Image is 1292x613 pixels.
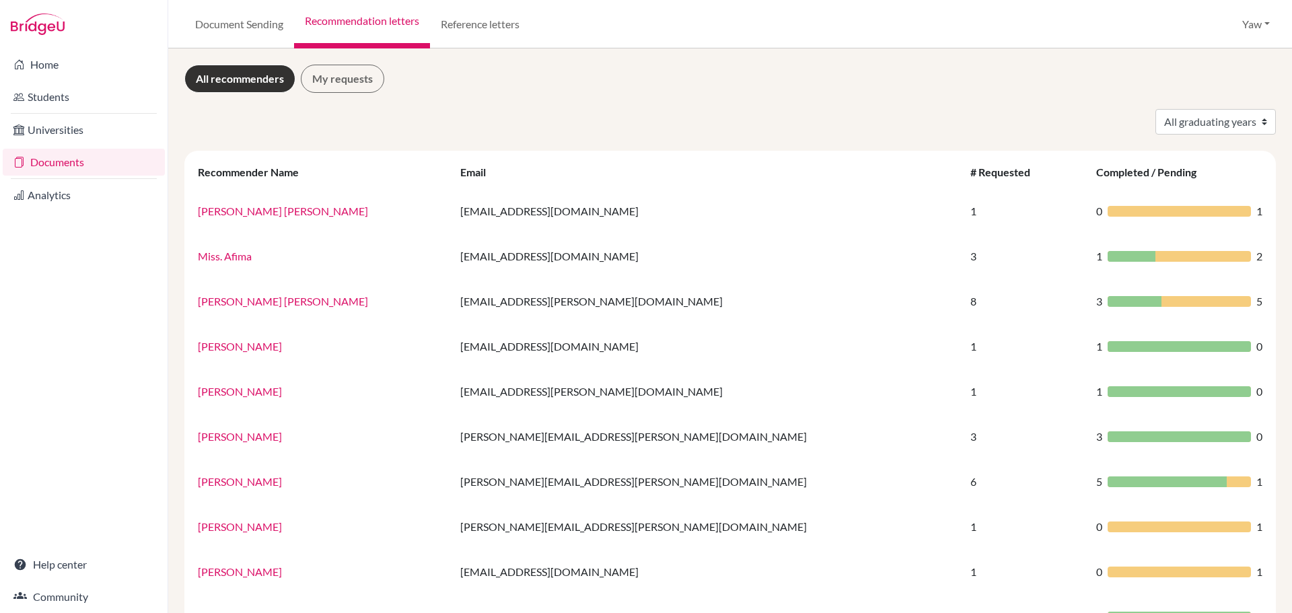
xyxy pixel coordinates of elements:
span: 0 [1096,519,1102,535]
span: 1 [1256,203,1262,219]
span: 1 [1256,564,1262,580]
div: Recommender Name [198,166,312,178]
td: [PERSON_NAME][EMAIL_ADDRESS][PERSON_NAME][DOMAIN_NAME] [452,459,962,504]
img: Bridge-U [11,13,65,35]
a: Miss. Afima [198,250,252,262]
a: All recommenders [184,65,295,93]
td: [EMAIL_ADDRESS][DOMAIN_NAME] [452,233,962,279]
span: 0 [1096,564,1102,580]
td: 1 [962,188,1088,233]
span: 0 [1096,203,1102,219]
span: 0 [1256,429,1262,445]
div: Completed / Pending [1096,166,1210,178]
span: 5 [1096,474,1102,490]
a: Community [3,583,165,610]
span: 1 [1096,338,1102,355]
a: [PERSON_NAME] [198,430,282,443]
span: 3 [1096,293,1102,310]
span: 1 [1256,519,1262,535]
span: 1 [1256,474,1262,490]
td: 3 [962,414,1088,459]
td: [EMAIL_ADDRESS][DOMAIN_NAME] [452,549,962,594]
td: 6 [962,459,1088,504]
td: [EMAIL_ADDRESS][DOMAIN_NAME] [452,188,962,233]
div: Email [460,166,499,178]
td: 1 [962,324,1088,369]
td: [EMAIL_ADDRESS][PERSON_NAME][DOMAIN_NAME] [452,279,962,324]
td: 1 [962,549,1088,594]
a: Universities [3,116,165,143]
a: [PERSON_NAME] [198,475,282,488]
button: Yaw [1236,11,1276,37]
span: 0 [1256,384,1262,400]
td: 1 [962,369,1088,414]
span: 5 [1256,293,1262,310]
a: Home [3,51,165,78]
span: 1 [1096,384,1102,400]
span: 0 [1256,338,1262,355]
span: 1 [1096,248,1102,264]
a: Students [3,83,165,110]
a: [PERSON_NAME] [PERSON_NAME] [198,295,368,308]
td: [PERSON_NAME][EMAIL_ADDRESS][PERSON_NAME][DOMAIN_NAME] [452,414,962,459]
a: [PERSON_NAME] [PERSON_NAME] [198,205,368,217]
a: Analytics [3,182,165,209]
a: Help center [3,551,165,578]
td: [EMAIL_ADDRESS][PERSON_NAME][DOMAIN_NAME] [452,369,962,414]
a: [PERSON_NAME] [198,340,282,353]
span: 2 [1256,248,1262,264]
a: Documents [3,149,165,176]
a: [PERSON_NAME] [198,520,282,533]
div: # Requested [970,166,1044,178]
td: [EMAIL_ADDRESS][DOMAIN_NAME] [452,324,962,369]
td: [PERSON_NAME][EMAIL_ADDRESS][PERSON_NAME][DOMAIN_NAME] [452,504,962,549]
td: 3 [962,233,1088,279]
a: [PERSON_NAME] [198,385,282,398]
a: My requests [301,65,384,93]
span: 3 [1096,429,1102,445]
a: [PERSON_NAME] [198,565,282,578]
td: 8 [962,279,1088,324]
td: 1 [962,504,1088,549]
